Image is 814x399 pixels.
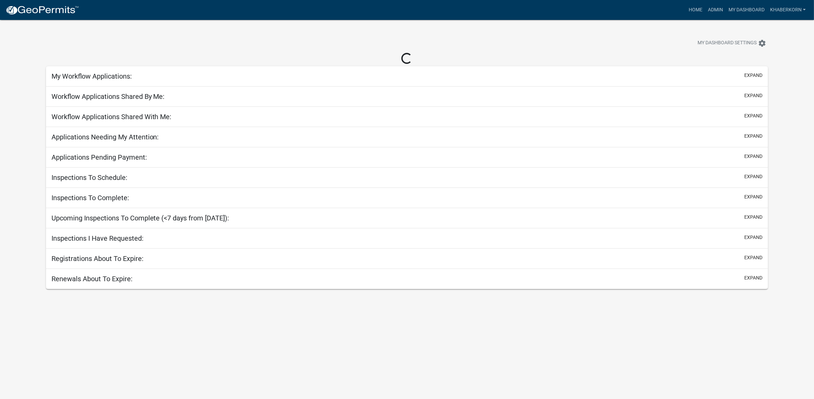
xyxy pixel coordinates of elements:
[51,254,144,263] h5: Registrations About To Expire:
[51,275,133,283] h5: Renewals About To Expire:
[744,254,763,261] button: expand
[744,133,763,140] button: expand
[686,3,705,16] a: Home
[51,194,129,202] h5: Inspections To Complete:
[726,3,767,16] a: My Dashboard
[51,113,172,121] h5: Workflow Applications Shared With Me:
[705,3,726,16] a: Admin
[758,39,766,47] i: settings
[744,214,763,221] button: expand
[51,133,159,141] h5: Applications Needing My Attention:
[767,3,809,16] a: khaberkorn
[744,72,763,79] button: expand
[51,214,229,222] h5: Upcoming Inspections To Complete (<7 days from [DATE]):
[744,193,763,201] button: expand
[744,112,763,119] button: expand
[51,92,165,101] h5: Workflow Applications Shared By Me:
[744,234,763,241] button: expand
[744,153,763,160] button: expand
[744,274,763,282] button: expand
[744,92,763,99] button: expand
[744,173,763,180] button: expand
[51,234,144,242] h5: Inspections I Have Requested:
[698,39,757,47] span: My Dashboard Settings
[51,153,147,161] h5: Applications Pending Payment:
[51,72,132,80] h5: My Workflow Applications:
[51,173,127,182] h5: Inspections To Schedule:
[692,36,772,50] button: My Dashboard Settingssettings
